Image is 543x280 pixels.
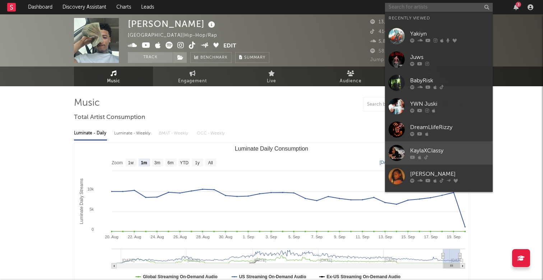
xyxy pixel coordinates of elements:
[385,3,493,12] input: Search for artists
[410,76,489,85] div: BabyRisk
[370,20,394,24] span: 13,416
[340,77,362,86] span: Audience
[334,235,345,239] text: 9. Sep
[370,39,392,44] span: 5,820
[288,235,300,239] text: 5. Sep
[401,235,415,239] text: 15. Sep
[385,165,493,188] a: [PERSON_NAME]
[311,235,322,239] text: 7. Sep
[128,18,217,30] div: [PERSON_NAME]
[370,58,413,62] span: Jump Score: 74.0
[223,42,236,51] button: Edit
[385,188,493,211] a: BDT2PLAYA
[385,118,493,141] a: DreamLlifeRizzy
[128,235,141,239] text: 22. Aug
[311,66,390,86] a: Audience
[410,100,489,108] div: YWN Juski
[451,258,463,262] text: [DATE]
[200,54,228,62] span: Benchmark
[190,52,232,63] a: Benchmark
[232,66,311,86] a: Live
[243,235,254,239] text: 1. Sep
[143,274,218,279] text: Global Streaming On-Demand Audio
[385,71,493,95] a: BabyRisk
[79,178,84,224] text: Luminate Daily Streams
[89,207,94,211] text: 5k
[128,31,226,40] div: [GEOGRAPHIC_DATA] | Hip-Hop/Rap
[195,160,200,165] text: 1y
[178,77,207,86] span: Engagement
[410,170,489,178] div: [PERSON_NAME]
[363,102,439,107] input: Search by song name or URL
[112,160,123,165] text: Zoom
[141,160,147,165] text: 1m
[379,235,392,239] text: 13. Sep
[168,160,174,165] text: 6m
[380,160,393,165] text: [DATE]
[208,160,213,165] text: All
[74,66,153,86] a: Music
[385,141,493,165] a: KaylaXClassy
[196,235,209,239] text: 28. Aug
[180,160,189,165] text: YTD
[514,4,519,10] button: 3
[410,29,489,38] div: Yakiyn
[370,29,398,34] span: 414,500
[235,52,269,63] button: Summary
[410,123,489,132] div: DreamLlifeRizzy
[150,235,164,239] text: 24. Aug
[370,49,439,54] span: 58,901 Monthly Listeners
[447,235,460,239] text: 19. Sep
[244,56,265,60] span: Summary
[173,235,187,239] text: 26. Aug
[92,227,94,231] text: 0
[239,274,306,279] text: US Streaming On-Demand Audio
[385,95,493,118] a: YWN Juski
[74,113,145,122] span: Total Artist Consumption
[385,24,493,48] a: Yakiyn
[153,66,232,86] a: Engagement
[267,77,276,86] span: Live
[410,53,489,61] div: Juws
[385,48,493,71] a: Juws
[389,14,489,23] div: Recently Viewed
[128,160,134,165] text: 1w
[107,77,120,86] span: Music
[105,235,118,239] text: 20. Aug
[356,235,369,239] text: 11. Sep
[424,235,438,239] text: 17. Sep
[410,146,489,155] div: KaylaXClassy
[327,274,401,279] text: Ex-US Streaming On-Demand Audio
[154,160,161,165] text: 3m
[128,52,173,63] button: Track
[265,235,277,239] text: 3. Sep
[87,187,94,191] text: 10k
[235,146,308,152] text: Luminate Daily Consumption
[516,2,521,7] div: 3
[114,127,152,139] div: Luminate - Weekly
[74,127,107,139] div: Luminate - Daily
[219,235,232,239] text: 30. Aug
